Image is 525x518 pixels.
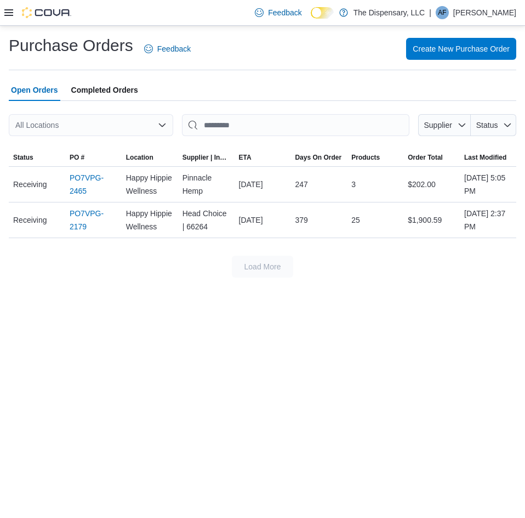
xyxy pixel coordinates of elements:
span: 247 [295,178,307,191]
span: Feedback [157,43,191,54]
button: Status [471,114,516,136]
span: Supplier [424,121,452,129]
span: Feedback [268,7,301,18]
span: Receiving [13,213,47,227]
p: [PERSON_NAME] [453,6,516,19]
div: [DATE] 5:05 PM [460,167,516,202]
button: PO # [65,149,122,166]
span: Receiving [13,178,47,191]
a: PO7VPG-2465 [70,171,117,198]
div: [DATE] 2:37 PM [460,202,516,238]
span: ETA [239,153,252,162]
span: Load More [244,261,281,272]
span: Status [13,153,33,162]
span: Happy Hippie Wellness [126,171,174,198]
button: Location [122,149,178,166]
button: Days On Order [290,149,347,166]
button: Products [347,149,403,166]
button: Create New Purchase Order [406,38,516,60]
span: Days On Order [295,153,341,162]
span: Create New Purchase Order [413,43,510,54]
p: The Dispensary, LLC [353,6,425,19]
button: Load More [232,256,293,278]
span: 3 [351,178,356,191]
div: $1,900.59 [403,209,460,231]
div: Adele Foltz [436,6,449,19]
button: Order Total [403,149,460,166]
span: PO # [70,153,84,162]
span: 379 [295,213,307,227]
input: This is a search bar. After typing your query, hit enter to filter the results lower in the page. [182,114,409,136]
div: $202.00 [403,173,460,195]
button: Last Modified [460,149,516,166]
button: ETA [235,149,291,166]
div: Location [126,153,153,162]
button: Open list of options [158,121,167,129]
span: Supplier | Invoice Number [182,153,230,162]
span: AF [438,6,446,19]
a: Feedback [140,38,195,60]
div: [DATE] [235,209,291,231]
span: 25 [351,213,360,227]
h1: Purchase Orders [9,35,133,57]
img: Cova [22,7,71,18]
span: Status [476,121,498,129]
button: Supplier [418,114,471,136]
div: Pinnacle Hemp [178,167,235,202]
div: Head Choice | 66264 [178,202,235,238]
span: Products [351,153,380,162]
span: Happy Hippie Wellness [126,207,174,233]
span: Order Total [408,153,443,162]
p: | [429,6,431,19]
a: Feedback [250,2,306,24]
div: [DATE] [235,173,291,195]
span: Last Modified [464,153,506,162]
span: Completed Orders [71,79,138,101]
span: Open Orders [11,79,58,101]
button: Supplier | Invoice Number [178,149,235,166]
a: PO7VPG-2179 [70,207,117,233]
button: Status [9,149,65,166]
input: Dark Mode [311,7,334,19]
